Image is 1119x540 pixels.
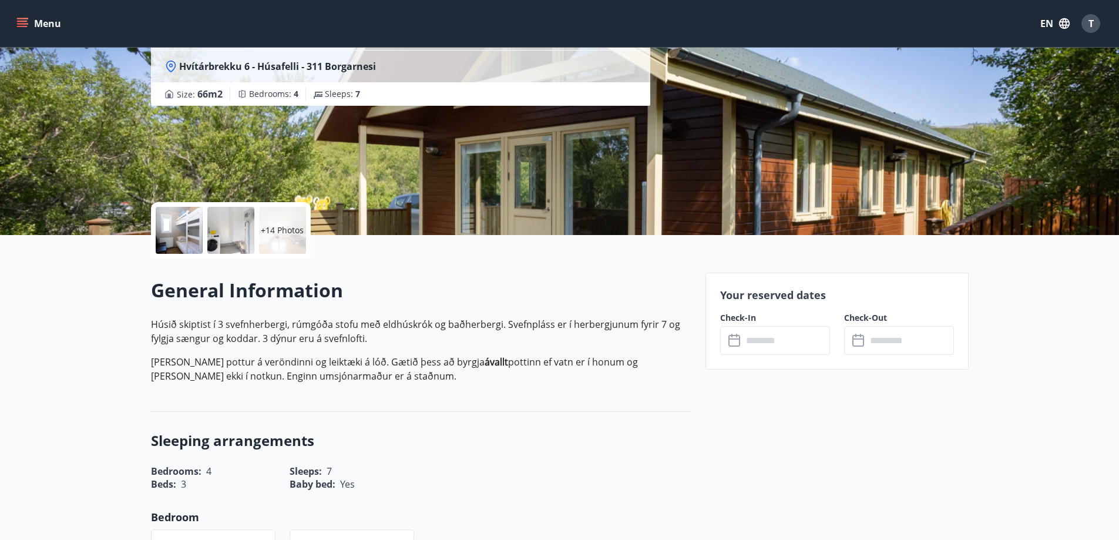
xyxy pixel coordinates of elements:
button: EN [1036,13,1074,34]
p: Húsið skiptist í 3 svefnherbergi, rúmgóða stofu með eldhúskrók og baðherbergi. Svefnpláss er í he... [151,317,691,346]
span: Bedrooms : [249,88,298,100]
span: Beds : [151,478,176,491]
span: 7 [355,88,360,99]
h3: Sleeping arrangements [151,431,691,451]
button: menu [14,13,66,34]
p: Bedroom [151,509,691,525]
span: T [1088,17,1094,30]
h2: General Information [151,277,691,303]
strong: ávallt [485,355,508,368]
label: Check-Out [844,312,954,324]
span: Yes [340,478,355,491]
span: 4 [294,88,298,99]
span: Sleeps : [325,88,360,100]
span: 66 m2 [197,88,223,100]
span: Hvítárbrekku 6 - Húsafelli - 311 Borgarnesi [179,60,376,73]
p: +14 Photos [261,224,304,236]
span: Baby bed : [290,478,335,491]
label: Check-In [720,312,830,324]
span: 3 [181,478,186,491]
span: Size : [177,87,223,101]
p: [PERSON_NAME] pottur á veröndinni og leiktæki á lóð. Gætið þess að byrgja pottinn ef vatn er í ho... [151,355,691,383]
button: T [1077,9,1105,38]
p: Your reserved dates [720,287,954,303]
